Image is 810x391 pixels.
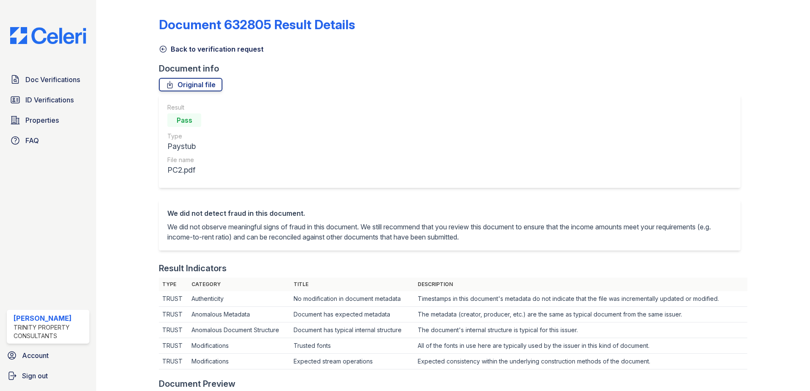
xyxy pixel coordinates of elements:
iframe: chat widget [774,357,802,383]
td: Timestamps in this document's metadata do not indicate that the file was incrementally updated or... [414,291,747,307]
td: Anomalous Document Structure [188,322,290,338]
th: Title [290,278,414,291]
td: The metadata (creator, producer, etc.) are the same as typical document from the same issuer. [414,307,747,322]
div: Document info [159,63,747,74]
td: Authenticity [188,291,290,307]
a: Document 632805 Result Details [159,17,355,32]
th: Description [414,278,747,291]
div: Trinity Property Consultants [14,323,86,340]
div: Result Indicators [159,262,227,274]
a: ID Verifications [7,91,89,108]
th: Category [188,278,290,291]
th: Type [159,278,188,291]
div: Pass [167,113,201,127]
td: Document has expected metadata [290,307,414,322]
a: Sign out [3,367,93,384]
span: Properties [25,115,59,125]
td: Trusted fonts [290,338,414,354]
td: TRUST [159,354,188,369]
div: [PERSON_NAME] [14,313,86,323]
a: Properties [7,112,89,129]
span: FAQ [25,135,39,146]
td: Modifications [188,354,290,369]
td: TRUST [159,307,188,322]
a: Account [3,347,93,364]
div: Document Preview [159,378,236,390]
td: Expected stream operations [290,354,414,369]
div: We did not detect fraud in this document. [167,208,732,218]
div: Type [167,132,201,140]
span: ID Verifications [25,95,74,105]
span: Sign out [22,371,48,381]
div: Paystub [167,140,201,152]
span: Account [22,350,49,361]
td: Expected consistency within the underlying construction methods of the document. [414,354,747,369]
td: Modifications [188,338,290,354]
a: Back to verification request [159,44,264,54]
img: CE_Logo_Blue-a8612792a0a2168367f1c8372b55b34899dd931a85d93a1a3d3e32e68fde9ad4.png [3,27,93,44]
td: TRUST [159,291,188,307]
td: TRUST [159,338,188,354]
div: File name [167,156,201,164]
td: Anomalous Metadata [188,307,290,322]
td: The document's internal structure is typical for this issuer. [414,322,747,338]
div: Result [167,103,201,112]
td: All of the fonts in use here are typically used by the issuer in this kind of document. [414,338,747,354]
td: TRUST [159,322,188,338]
div: PC2.pdf [167,164,201,176]
a: Original file [159,78,222,91]
span: Doc Verifications [25,74,80,85]
a: Doc Verifications [7,71,89,88]
td: Document has typical internal structure [290,322,414,338]
a: FAQ [7,132,89,149]
p: We did not observe meaningful signs of fraud in this document. We still recommend that you review... [167,222,732,242]
td: No modification in document metadata [290,291,414,307]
